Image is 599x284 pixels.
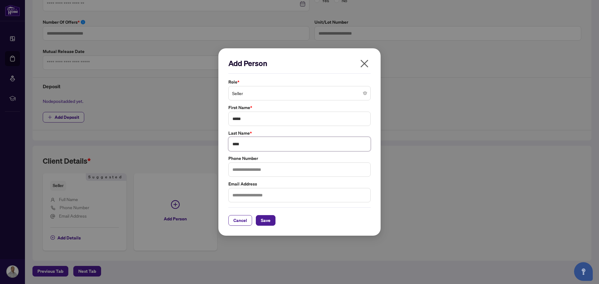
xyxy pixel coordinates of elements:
label: Email Address [228,181,371,187]
button: Open asap [574,262,593,281]
button: Save [256,215,275,226]
label: Role [228,79,371,85]
button: Cancel [228,215,252,226]
span: close-circle [363,91,367,95]
span: Cancel [233,215,247,225]
span: Save [261,215,270,225]
span: Seller [232,87,367,99]
label: Phone Number [228,155,371,162]
h2: Add Person [228,58,371,68]
label: Last Name [228,130,371,137]
span: close [359,59,369,69]
label: First Name [228,104,371,111]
